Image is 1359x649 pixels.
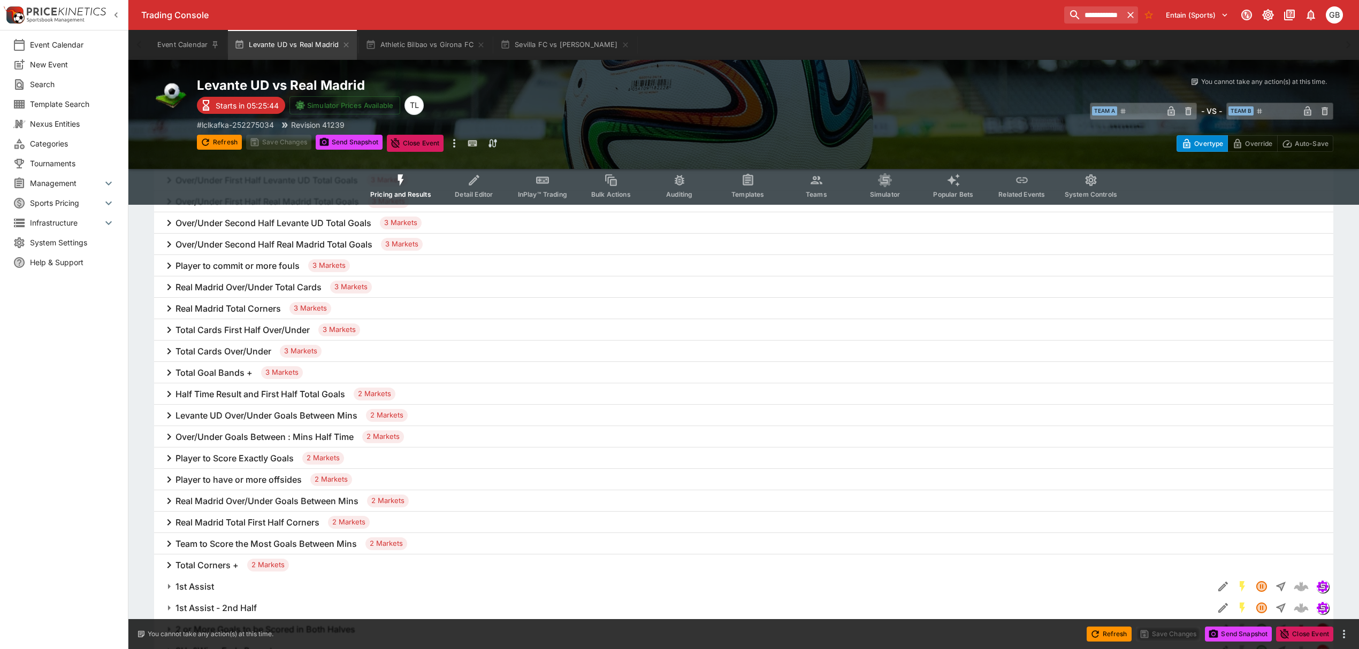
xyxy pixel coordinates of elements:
input: search [1064,6,1123,24]
button: more [448,135,461,152]
svg: Suspended [1255,580,1268,593]
span: Team A [1092,106,1117,115]
div: Event type filters [362,167,1126,205]
button: 1st Assist - 2nd Half [154,597,1213,619]
span: Event Calendar [30,39,115,50]
button: Send Snapshot [1205,627,1272,642]
button: more [1338,628,1350,640]
span: Sports Pricing [30,197,102,208]
span: Bulk Actions [591,190,631,198]
span: Nexus Entities [30,118,115,129]
button: Gareth Brown [1323,3,1346,27]
h6: Over/Under Second Half Levante UD Total Goals [175,218,371,229]
img: soccer.png [154,77,188,111]
button: Refresh [1087,627,1132,642]
span: 3 Markets [381,239,423,250]
button: Toggle light/dark mode [1258,5,1278,25]
span: 2 Markets [366,410,408,421]
span: 2 Markets [302,453,344,463]
span: Simulator [870,190,900,198]
h2: Copy To Clipboard [197,77,765,94]
svg: Suspended [1255,601,1268,614]
img: simulator [1317,581,1329,592]
div: Trading Console [141,10,1060,21]
button: Auto-Save [1277,135,1333,152]
p: Overtype [1194,138,1223,149]
button: Edit Detail [1213,598,1233,617]
img: PriceKinetics Logo [3,4,25,26]
button: Close Event [387,135,444,152]
h6: Total Cards Over/Under [175,346,271,357]
h6: 1st Assist [175,581,214,592]
div: Start From [1177,135,1333,152]
p: Starts in 05:25:44 [216,100,279,111]
span: Search [30,79,115,90]
h6: Player to have or more offsides [175,474,302,485]
span: Pricing and Results [370,190,431,198]
span: 3 Markets [308,260,350,271]
button: Edit Detail [1213,577,1233,596]
span: 3 Markets [380,218,422,228]
button: Documentation [1280,5,1299,25]
button: Simulator Prices Available [289,96,400,114]
span: 2 Markets [365,538,407,549]
span: Team B [1228,106,1254,115]
img: Sportsbook Management [27,18,85,22]
button: Sevilla FC vs [PERSON_NAME] [494,30,636,60]
span: System Controls [1065,190,1117,198]
span: Auditing [666,190,692,198]
button: 1st Assist [154,576,1213,597]
span: 3 Markets [280,346,322,357]
span: 2 Markets [367,496,409,506]
button: SGM Enabled [1233,577,1252,596]
button: Close Event [1276,627,1333,642]
span: InPlay™ Trading [518,190,567,198]
p: Auto-Save [1295,138,1329,149]
button: Select Tenant [1159,6,1235,24]
h6: Total Cards First Half Over/Under [175,324,310,336]
p: Copy To Clipboard [197,119,274,130]
button: Override [1227,135,1277,152]
img: PriceKinetics [27,7,106,16]
span: New Event [30,59,115,70]
h6: Player to commit or more fouls [175,260,300,272]
h6: Total Corners + [175,560,239,571]
span: 2 Markets [362,431,404,442]
span: 2 Markets [310,474,352,485]
span: 2 Markets [247,560,289,570]
button: Refresh [197,135,242,150]
button: Notifications [1301,5,1320,25]
p: Revision 41239 [291,119,345,130]
h6: Over/Under Second Half Real Madrid Total Goals [175,239,372,250]
div: Trent Lewis [404,96,424,115]
h6: Real Madrid Over/Under Goals Between Mins [175,496,358,507]
span: Detail Editor [455,190,493,198]
span: Infrastructure [30,217,102,228]
button: Levante UD vs Real Madrid [228,30,357,60]
h6: Levante UD Over/Under Goals Between Mins [175,410,357,421]
h6: Real Madrid Total Corners [175,303,281,314]
button: Straight [1271,598,1291,617]
span: Template Search [30,98,115,110]
span: Popular Bets [933,190,973,198]
button: Overtype [1177,135,1228,152]
h6: Real Madrid Over/Under Total Cards [175,282,322,293]
button: Suspended [1252,577,1271,596]
h6: Player to Score Exactly Goals [175,453,294,464]
h6: Total Goal Bands + [175,367,253,378]
button: Send Snapshot [316,135,383,150]
button: Suspended [1252,598,1271,617]
span: 3 Markets [318,324,360,335]
h6: Team to Score the Most Goals Between Mins [175,538,357,550]
span: 2 Markets [354,389,395,399]
img: simulator [1317,602,1329,614]
h6: Real Madrid Total First Half Corners [175,517,319,528]
div: simulator [1316,601,1329,614]
span: 3 Markets [330,282,372,292]
button: Athletic Bilbao vs Girona FC [359,30,492,60]
span: Categories [30,138,115,149]
span: 2 Markets [328,517,370,528]
p: You cannot take any action(s) at this time. [148,629,273,639]
p: You cannot take any action(s) at this time. [1201,77,1327,87]
button: No Bookmarks [1140,6,1157,24]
